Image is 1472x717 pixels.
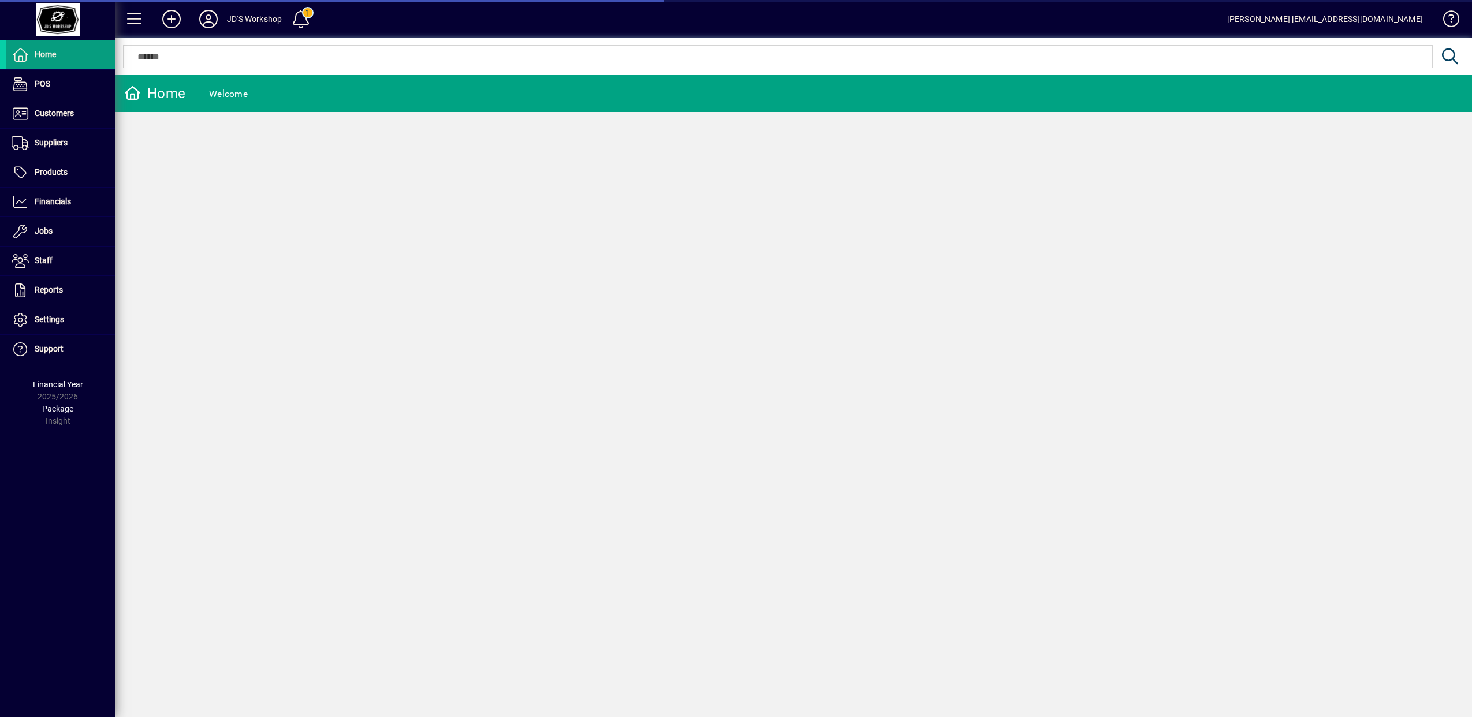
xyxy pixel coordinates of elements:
[6,70,115,99] a: POS
[6,99,115,128] a: Customers
[6,158,115,187] a: Products
[6,188,115,216] a: Financials
[1227,10,1423,28] div: [PERSON_NAME] [EMAIL_ADDRESS][DOMAIN_NAME]
[35,285,63,294] span: Reports
[6,305,115,334] a: Settings
[227,10,282,28] div: JD'S Workshop
[35,197,71,206] span: Financials
[6,247,115,275] a: Staff
[35,344,64,353] span: Support
[35,79,50,88] span: POS
[35,256,53,265] span: Staff
[35,315,64,324] span: Settings
[6,129,115,158] a: Suppliers
[124,84,185,103] div: Home
[6,276,115,305] a: Reports
[190,9,227,29] button: Profile
[35,226,53,236] span: Jobs
[35,138,68,147] span: Suppliers
[33,380,83,389] span: Financial Year
[6,335,115,364] a: Support
[1434,2,1458,40] a: Knowledge Base
[209,85,248,103] div: Welcome
[153,9,190,29] button: Add
[42,404,73,413] span: Package
[35,167,68,177] span: Products
[6,217,115,246] a: Jobs
[35,109,74,118] span: Customers
[35,50,56,59] span: Home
